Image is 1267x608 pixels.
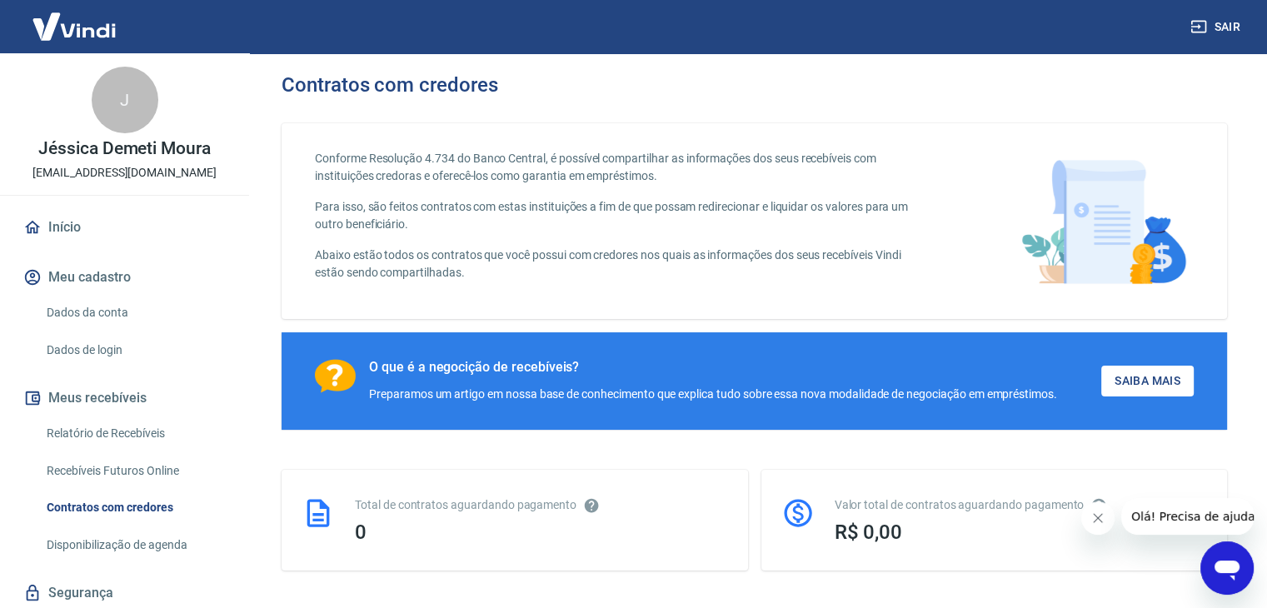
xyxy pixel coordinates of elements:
a: Recebíveis Futuros Online [40,454,229,488]
button: Meu cadastro [20,259,229,296]
div: J [92,67,158,133]
button: Meus recebíveis [20,380,229,416]
span: R$ 0,00 [835,521,903,544]
div: Total de contratos aguardando pagamento [355,496,728,514]
iframe: Fechar mensagem [1081,501,1115,535]
p: Para isso, são feitos contratos com estas instituições a fim de que possam redirecionar e liquida... [315,198,930,233]
iframe: Botão para abrir a janela de mensagens [1200,541,1254,595]
h3: Contratos com credores [282,73,498,97]
p: Abaixo estão todos os contratos que você possui com credores nos quais as informações dos seus re... [315,247,930,282]
div: Valor total de contratos aguardando pagamento [835,496,1208,514]
a: Dados de login [40,333,229,367]
p: Conforme Resolução 4.734 do Banco Central, é possível compartilhar as informações dos seus recebí... [315,150,930,185]
svg: Esses contratos não se referem à Vindi, mas sim a outras instituições. [583,497,600,514]
div: Preparamos um artigo em nossa base de conhecimento que explica tudo sobre essa nova modalidade de... [369,386,1057,403]
div: 0 [355,521,728,544]
img: Ícone com um ponto de interrogação. [315,359,356,393]
div: O que é a negocição de recebíveis? [369,359,1057,376]
img: Vindi [20,1,128,52]
p: Jéssica Demeti Moura [38,140,211,157]
a: Disponibilização de agenda [40,528,229,562]
a: Dados da conta [40,296,229,330]
iframe: Mensagem da empresa [1121,498,1254,535]
a: Contratos com credores [40,491,229,525]
a: Início [20,209,229,246]
svg: O valor comprometido não se refere a pagamentos pendentes na Vindi e sim como garantia a outras i... [1090,497,1107,514]
p: [EMAIL_ADDRESS][DOMAIN_NAME] [32,164,217,182]
span: Olá! Precisa de ajuda? [10,12,140,25]
a: Relatório de Recebíveis [40,416,229,451]
img: main-image.9f1869c469d712ad33ce.png [1013,150,1194,292]
a: Saiba Mais [1101,366,1194,396]
button: Sair [1187,12,1247,42]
